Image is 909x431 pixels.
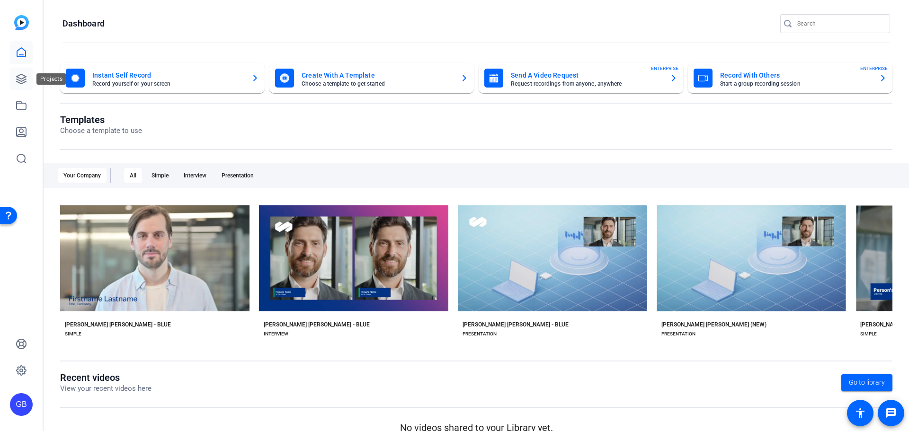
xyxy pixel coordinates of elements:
[720,81,872,87] mat-card-subtitle: Start a group recording session
[58,168,107,183] div: Your Company
[264,330,288,338] div: INTERVIEW
[124,168,142,183] div: All
[860,330,877,338] div: SIMPLE
[60,114,142,125] h1: Templates
[302,70,453,81] mat-card-title: Create With A Template
[146,168,174,183] div: Simple
[60,63,265,93] button: Instant Self RecordRecord yourself or your screen
[62,18,105,29] h1: Dashboard
[860,65,888,72] span: ENTERPRISE
[511,70,662,81] mat-card-title: Send A Video Request
[463,330,497,338] div: PRESENTATION
[661,330,695,338] div: PRESENTATION
[688,63,892,93] button: Record With OthersStart a group recording sessionENTERPRISE
[720,70,872,81] mat-card-title: Record With Others
[36,73,66,85] div: Projects
[651,65,678,72] span: ENTERPRISE
[178,168,212,183] div: Interview
[216,168,259,183] div: Presentation
[797,18,882,29] input: Search
[65,321,171,328] div: [PERSON_NAME] [PERSON_NAME] - BLUE
[885,407,897,419] mat-icon: message
[60,372,151,383] h1: Recent videos
[511,81,662,87] mat-card-subtitle: Request recordings from anyone, anywhere
[479,63,683,93] button: Send A Video RequestRequest recordings from anyone, anywhereENTERPRISE
[92,70,244,81] mat-card-title: Instant Self Record
[302,81,453,87] mat-card-subtitle: Choose a template to get started
[60,125,142,136] p: Choose a template to use
[92,81,244,87] mat-card-subtitle: Record yourself or your screen
[661,321,766,328] div: [PERSON_NAME] [PERSON_NAME] (NEW)
[10,393,33,416] div: GB
[463,321,569,328] div: [PERSON_NAME] [PERSON_NAME] - BLUE
[60,383,151,394] p: View your recent videos here
[855,407,866,419] mat-icon: accessibility
[269,63,474,93] button: Create With A TemplateChoose a template to get started
[264,321,370,328] div: [PERSON_NAME] [PERSON_NAME] - BLUE
[65,330,81,338] div: SIMPLE
[841,374,892,391] a: Go to library
[849,378,885,387] span: Go to library
[14,15,29,30] img: blue-gradient.svg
